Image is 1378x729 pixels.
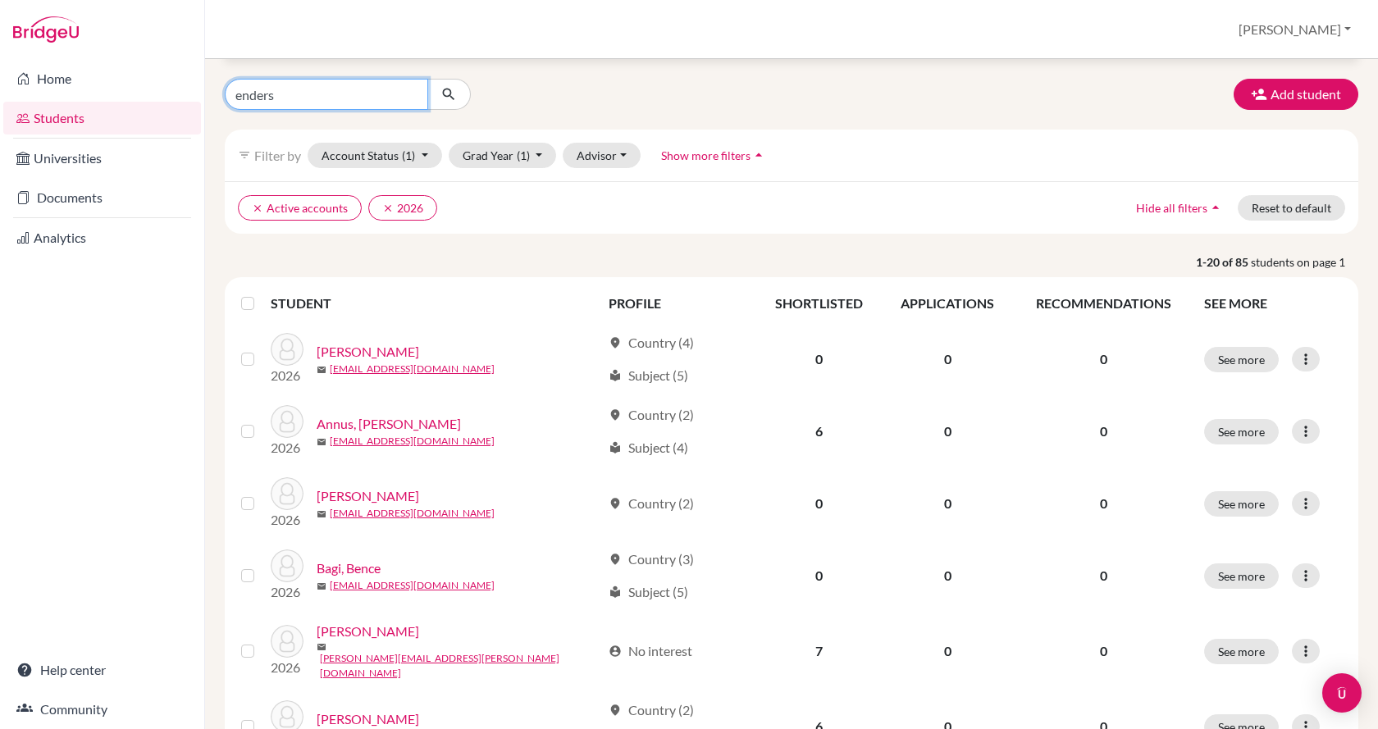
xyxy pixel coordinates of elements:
[609,336,622,349] span: location_on
[3,693,201,726] a: Community
[3,102,201,134] a: Students
[368,195,437,221] button: clear2026
[609,494,694,513] div: Country (2)
[1207,199,1224,216] i: arrow_drop_up
[382,203,394,214] i: clear
[317,486,419,506] a: [PERSON_NAME]
[882,467,1014,540] td: 0
[1231,14,1358,45] button: [PERSON_NAME]
[1024,641,1184,661] p: 0
[756,467,882,540] td: 0
[317,365,326,375] span: mail
[317,642,326,652] span: mail
[317,622,419,641] a: [PERSON_NAME]
[271,366,303,385] p: 2026
[609,549,694,569] div: Country (3)
[449,143,557,168] button: Grad Year(1)
[317,342,419,362] a: [PERSON_NAME]
[320,651,601,681] a: [PERSON_NAME][EMAIL_ADDRESS][PERSON_NAME][DOMAIN_NAME]
[317,558,381,578] a: Bagi, Bence
[330,506,495,521] a: [EMAIL_ADDRESS][DOMAIN_NAME]
[1194,284,1352,323] th: SEE MORE
[271,284,599,323] th: STUDENT
[271,333,303,366] img: Ábrahám, Emma
[609,408,622,421] span: location_on
[317,509,326,519] span: mail
[317,437,326,447] span: mail
[1024,566,1184,585] p: 0
[609,553,622,566] span: location_on
[3,221,201,254] a: Analytics
[3,142,201,175] a: Universities
[882,323,1014,395] td: 0
[1014,284,1194,323] th: RECOMMENDATIONS
[756,323,882,395] td: 0
[609,438,688,458] div: Subject (4)
[599,284,756,323] th: PROFILE
[609,497,622,510] span: location_on
[517,148,530,162] span: (1)
[3,654,201,686] a: Help center
[271,510,303,530] p: 2026
[1251,253,1358,271] span: students on page 1
[563,143,641,168] button: Advisor
[609,366,688,385] div: Subject (5)
[756,612,882,690] td: 7
[1024,494,1184,513] p: 0
[238,195,362,221] button: clearActive accounts
[609,369,622,382] span: local_library
[609,333,694,353] div: Country (4)
[1204,419,1279,444] button: See more
[317,581,326,591] span: mail
[330,434,495,449] a: [EMAIL_ADDRESS][DOMAIN_NAME]
[252,203,263,214] i: clear
[609,700,694,720] div: Country (2)
[1204,563,1279,589] button: See more
[609,641,692,661] div: No interest
[271,549,303,582] img: Bagi, Bence
[661,148,751,162] span: Show more filters
[3,181,201,214] a: Documents
[1024,421,1184,441] p: 0
[882,540,1014,612] td: 0
[882,284,1014,323] th: APPLICATIONS
[1238,195,1345,221] button: Reset to default
[271,625,303,658] img: Bálint, Aliz
[609,645,622,658] span: account_circle
[271,477,303,510] img: Areniello Scharli, Dávid
[330,362,495,376] a: [EMAIL_ADDRESS][DOMAIN_NAME]
[1204,347,1279,372] button: See more
[647,143,781,168] button: Show more filtersarrow_drop_up
[1122,195,1238,221] button: Hide all filtersarrow_drop_up
[317,414,461,434] a: Annus, [PERSON_NAME]
[308,143,442,168] button: Account Status(1)
[330,578,495,593] a: [EMAIL_ADDRESS][DOMAIN_NAME]
[271,405,303,438] img: Annus, Dorottya
[609,585,622,599] span: local_library
[254,148,301,163] span: Filter by
[609,704,622,717] span: location_on
[1196,253,1251,271] strong: 1-20 of 85
[271,658,303,677] p: 2026
[609,582,688,602] div: Subject (5)
[317,709,419,729] a: [PERSON_NAME]
[402,148,415,162] span: (1)
[1024,349,1184,369] p: 0
[13,16,79,43] img: Bridge-U
[271,582,303,602] p: 2026
[609,441,622,454] span: local_library
[1234,79,1358,110] button: Add student
[609,405,694,425] div: Country (2)
[1204,639,1279,664] button: See more
[756,395,882,467] td: 6
[756,284,882,323] th: SHORTLISTED
[1322,673,1362,713] div: Open Intercom Messenger
[756,540,882,612] td: 0
[882,395,1014,467] td: 0
[238,148,251,162] i: filter_list
[3,62,201,95] a: Home
[225,79,428,110] input: Find student by name...
[1204,491,1279,517] button: See more
[1136,201,1207,215] span: Hide all filters
[271,438,303,458] p: 2026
